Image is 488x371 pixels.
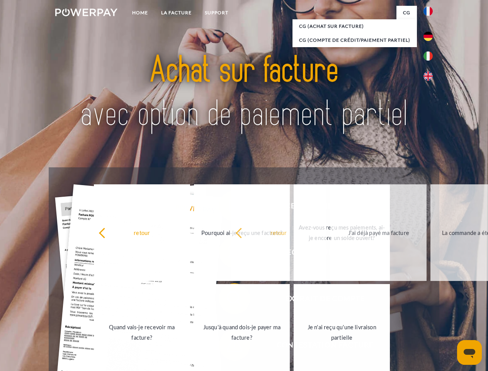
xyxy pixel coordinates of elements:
[423,71,433,81] img: en
[55,9,117,16] img: logo-powerpay-white.svg
[292,33,417,47] a: CG (Compte de crédit/paiement partiel)
[99,322,185,343] div: Quand vais-je recevoir ma facture?
[457,340,482,365] iframe: Bouton de lancement de la fenêtre de messagerie
[99,227,185,238] div: retour
[423,51,433,61] img: it
[155,6,198,20] a: LA FACTURE
[396,6,417,20] a: CG
[335,227,422,238] div: J'ai déjà payé ma facture
[198,6,235,20] a: Support
[199,322,286,343] div: Jusqu'à quand dois-je payer ma facture?
[235,227,322,238] div: retour
[199,227,286,238] div: Pourquoi ai-je reçu une facture?
[74,37,414,148] img: title-powerpay_fr.svg
[292,19,417,33] a: CG (achat sur facture)
[298,322,385,343] div: Je n'ai reçu qu'une livraison partielle
[126,6,155,20] a: Home
[423,7,433,16] img: fr
[423,32,433,41] img: de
